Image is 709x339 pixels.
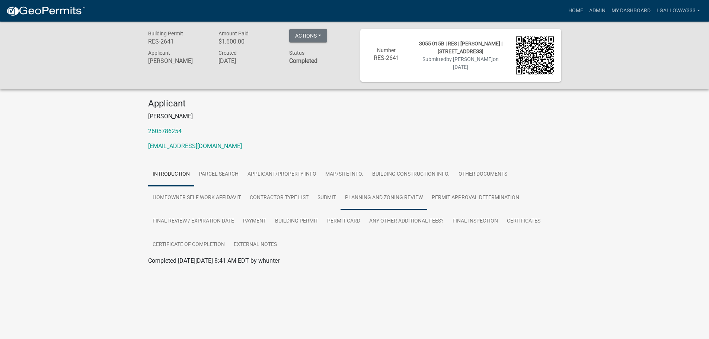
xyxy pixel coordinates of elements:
[323,210,365,233] a: Permit Card
[368,163,454,186] a: Building Construction Info.
[148,163,194,186] a: Introduction
[321,163,368,186] a: Map/Site Info.
[148,143,242,150] a: [EMAIL_ADDRESS][DOMAIN_NAME]
[218,31,249,36] span: Amount Paid
[148,257,280,264] span: Completed [DATE][DATE] 8:41 AM EDT by whunter
[313,186,341,210] a: Submit
[427,186,524,210] a: Permit Approval Determination
[377,47,396,53] span: Number
[148,128,182,135] a: 2605786254
[586,4,609,18] a: Admin
[419,41,502,54] span: 3055 015B | RES | [PERSON_NAME] | [STREET_ADDRESS]
[148,210,239,233] a: Final Review / Expiration Date
[148,50,170,56] span: Applicant
[289,29,327,42] button: Actions
[245,186,313,210] a: Contractor Type List
[565,4,586,18] a: Home
[148,233,229,257] a: Certificate of Completion
[365,210,448,233] a: Any other Additional Fees?
[218,38,278,45] h6: $1,600.00
[148,57,208,64] h6: [PERSON_NAME]
[289,50,304,56] span: Status
[368,54,406,61] h6: RES-2641
[218,57,278,64] h6: [DATE]
[148,186,245,210] a: Homeowner Self Work Affidavit
[148,38,208,45] h6: RES-2641
[271,210,323,233] a: Building Permit
[654,4,703,18] a: lgalloway333
[516,36,554,74] img: QR code
[448,210,502,233] a: Final Inspection
[422,56,499,70] span: Submitted on [DATE]
[218,50,237,56] span: Created
[194,163,243,186] a: Parcel search
[289,57,317,64] strong: Completed
[454,163,512,186] a: Other Documents
[446,56,493,62] span: by [PERSON_NAME]
[229,233,281,257] a: External Notes
[243,163,321,186] a: Applicant/Property Info
[148,98,561,109] h4: Applicant
[239,210,271,233] a: Payment
[609,4,654,18] a: My Dashboard
[341,186,427,210] a: Planning and Zoning Review
[148,112,561,121] p: [PERSON_NAME]
[148,31,183,36] span: Building Permit
[502,210,545,233] a: Certificates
